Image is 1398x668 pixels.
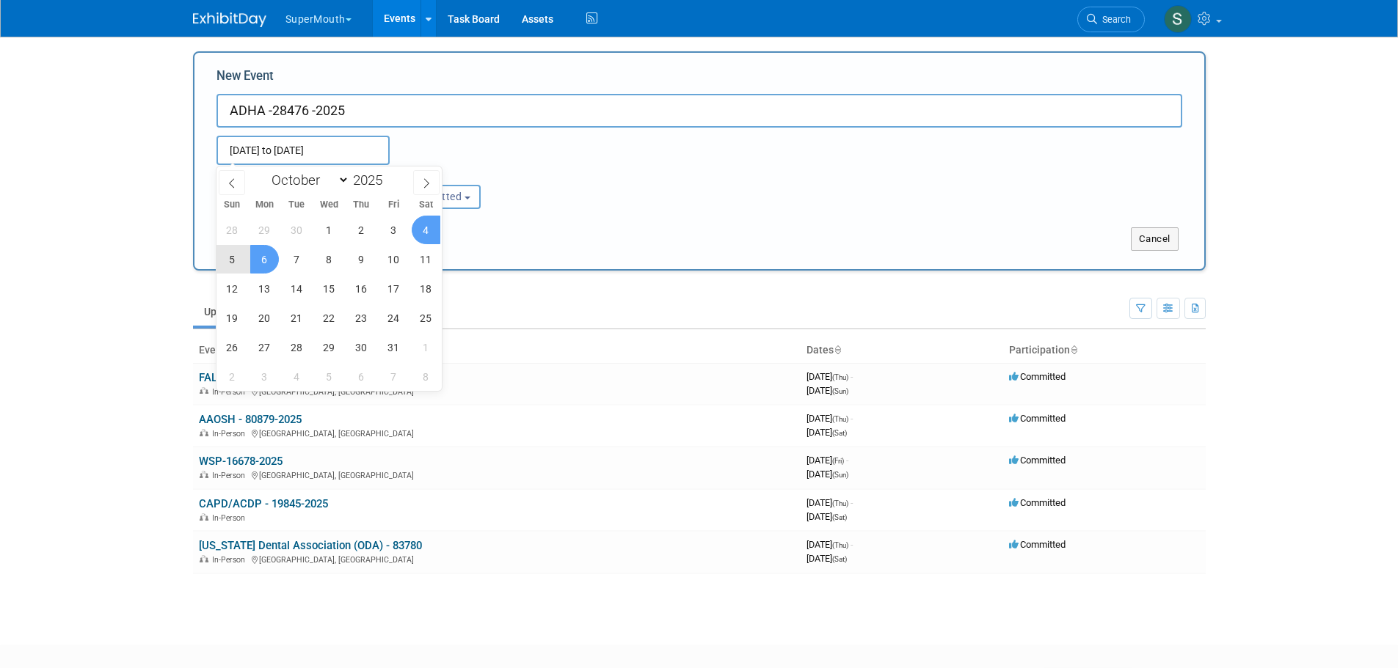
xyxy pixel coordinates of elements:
[832,387,848,395] span: (Sun)
[218,216,247,244] span: September 28, 2025
[807,497,853,508] span: [DATE]
[832,429,847,437] span: (Sat)
[379,304,408,332] span: October 24, 2025
[832,471,848,479] span: (Sun)
[412,245,440,274] span: October 11, 2025
[832,555,847,563] span: (Sat)
[199,455,283,468] a: WSP-16678-2025
[832,541,848,549] span: (Thu)
[409,200,442,210] span: Sat
[199,539,422,552] a: [US_STATE] Dental Association (ODA) - 83780
[807,469,848,480] span: [DATE]
[193,338,801,363] th: Event
[199,427,795,438] div: [GEOGRAPHIC_DATA], [GEOGRAPHIC_DATA]
[200,471,208,478] img: In-Person Event
[807,511,847,522] span: [DATE]
[379,274,408,303] span: October 17, 2025
[1009,371,1066,382] span: Committed
[347,333,376,361] span: October 30, 2025
[283,362,311,391] span: November 4, 2025
[379,245,408,274] span: October 10, 2025
[851,371,853,382] span: -
[218,362,247,391] span: November 2, 2025
[846,455,848,466] span: -
[250,216,279,244] span: September 29, 2025
[212,555,250,565] span: In-Person
[216,94,1182,128] input: Name of Trade Show / Conference
[283,216,311,244] span: September 30, 2025
[218,333,247,361] span: October 26, 2025
[851,497,853,508] span: -
[347,274,376,303] span: October 16, 2025
[315,333,343,361] span: October 29, 2025
[218,304,247,332] span: October 19, 2025
[801,338,1003,363] th: Dates
[412,362,440,391] span: November 8, 2025
[345,200,377,210] span: Thu
[1077,7,1145,32] a: Search
[832,415,848,423] span: (Thu)
[283,333,311,361] span: October 28, 2025
[851,413,853,424] span: -
[315,304,343,332] span: October 22, 2025
[315,274,343,303] span: October 15, 2025
[248,200,280,210] span: Mon
[313,200,345,210] span: Wed
[412,216,440,244] span: October 4, 2025
[1070,344,1077,356] a: Sort by Participation Type
[347,362,376,391] span: November 6, 2025
[199,469,795,480] div: [GEOGRAPHIC_DATA], [GEOGRAPHIC_DATA]
[315,216,343,244] span: October 1, 2025
[1009,539,1066,550] span: Committed
[1009,413,1066,424] span: Committed
[200,429,208,436] img: In-Person Event
[807,371,853,382] span: [DATE]
[1131,227,1179,251] button: Cancel
[250,274,279,303] span: October 13, 2025
[347,216,376,244] span: October 2, 2025
[377,200,409,210] span: Fri
[265,171,349,189] select: Month
[412,274,440,303] span: October 18, 2025
[250,245,279,274] span: October 6, 2025
[212,513,250,523] span: In-Person
[807,455,848,466] span: [DATE]
[1097,14,1131,25] span: Search
[216,67,274,90] label: New Event
[832,457,844,465] span: (Fri)
[199,497,328,510] a: CAPD/ACDP - 19845-2025
[807,385,848,396] span: [DATE]
[216,200,249,210] span: Sun
[315,362,343,391] span: November 5, 2025
[347,304,376,332] span: October 23, 2025
[193,298,275,326] a: Upcoming5
[851,539,853,550] span: -
[218,245,247,274] span: October 5, 2025
[379,216,408,244] span: October 3, 2025
[1009,455,1066,466] span: Committed
[200,513,208,521] img: In-Person Event
[199,385,795,397] div: [GEOGRAPHIC_DATA], [GEOGRAPHIC_DATA]
[1164,5,1192,33] img: Samantha Meyers
[283,304,311,332] span: October 21, 2025
[832,499,848,507] span: (Thu)
[807,553,847,564] span: [DATE]
[412,333,440,361] span: November 1, 2025
[1009,497,1066,508] span: Committed
[807,413,853,424] span: [DATE]
[834,344,841,356] a: Sort by Start Date
[250,304,279,332] span: October 20, 2025
[216,136,390,165] input: Start Date - End Date
[212,429,250,438] span: In-Person
[412,304,440,332] span: October 25, 2025
[250,362,279,391] span: November 3, 2025
[212,471,250,480] span: In-Person
[381,165,523,184] div: Participation:
[347,245,376,274] span: October 9, 2025
[200,387,208,394] img: In-Person Event
[218,274,247,303] span: October 12, 2025
[199,413,302,426] a: AAOSH - 80879-2025
[807,539,853,550] span: [DATE]
[193,12,266,27] img: ExhibitDay
[199,553,795,565] div: [GEOGRAPHIC_DATA], [GEOGRAPHIC_DATA]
